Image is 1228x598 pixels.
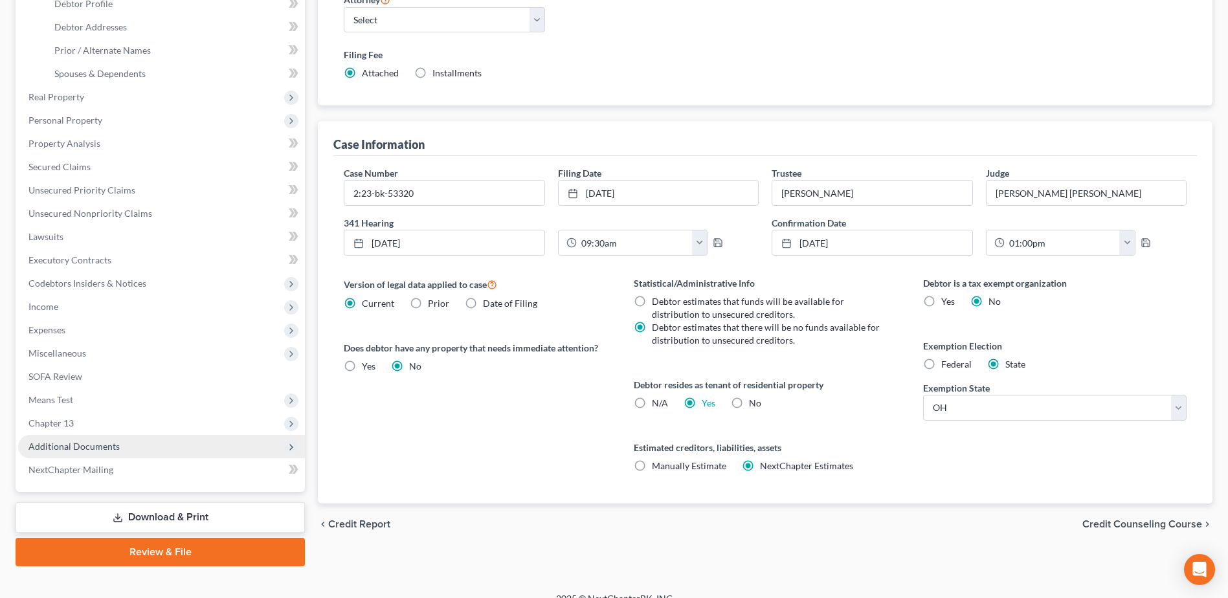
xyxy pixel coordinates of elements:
[28,301,58,312] span: Income
[987,181,1186,205] input: --
[1184,554,1215,585] div: Open Intercom Messenger
[16,538,305,566] a: Review & File
[18,249,305,272] a: Executory Contracts
[18,225,305,249] a: Lawsuits
[634,378,897,392] label: Debtor resides as tenant of residential property
[362,360,375,371] span: Yes
[344,166,398,180] label: Case Number
[702,397,715,408] a: Yes
[28,348,86,359] span: Miscellaneous
[1202,519,1212,529] i: chevron_right
[28,231,63,242] span: Lawsuits
[923,276,1187,290] label: Debtor is a tax exempt organization
[652,296,844,320] span: Debtor estimates that funds will be available for distribution to unsecured creditors.
[318,519,390,529] button: chevron_left Credit Report
[28,208,152,219] span: Unsecured Nonpriority Claims
[44,62,305,85] a: Spouses & Dependents
[18,365,305,388] a: SOFA Review
[988,296,1001,307] span: No
[28,138,100,149] span: Property Analysis
[28,278,146,289] span: Codebtors Insiders & Notices
[1005,359,1025,370] span: State
[558,166,601,180] label: Filing Date
[1082,519,1202,529] span: Credit Counseling Course
[54,68,146,79] span: Spouses & Dependents
[28,417,74,428] span: Chapter 13
[986,166,1009,180] label: Judge
[18,179,305,202] a: Unsecured Priority Claims
[577,230,693,255] input: -- : --
[634,276,897,290] label: Statistical/Administrative Info
[923,381,990,395] label: Exemption State
[772,181,972,205] input: --
[634,441,897,454] label: Estimated creditors, liabilities, assets
[362,298,394,309] span: Current
[409,360,421,371] span: No
[344,276,607,292] label: Version of legal data applied to case
[28,394,73,405] span: Means Test
[344,230,544,255] a: [DATE]
[749,397,761,408] span: No
[54,21,127,32] span: Debtor Addresses
[328,519,390,529] span: Credit Report
[28,464,113,475] span: NextChapter Mailing
[923,339,1187,353] label: Exemption Election
[652,460,726,471] span: Manually Estimate
[772,230,972,255] a: [DATE]
[28,324,65,335] span: Expenses
[337,216,765,230] label: 341 Hearing
[652,397,668,408] span: N/A
[483,298,537,309] span: Date of Filing
[344,181,544,205] input: Enter case number...
[28,254,111,265] span: Executory Contracts
[18,132,305,155] a: Property Analysis
[765,216,1193,230] label: Confirmation Date
[652,322,880,346] span: Debtor estimates that there will be no funds available for distribution to unsecured creditors.
[318,519,328,529] i: chevron_left
[28,161,91,172] span: Secured Claims
[54,45,151,56] span: Prior / Alternate Names
[344,48,1187,61] label: Filing Fee
[941,296,955,307] span: Yes
[344,341,607,355] label: Does debtor have any property that needs immediate attention?
[432,67,482,78] span: Installments
[559,181,758,205] a: [DATE]
[1082,519,1212,529] button: Credit Counseling Course chevron_right
[760,460,853,471] span: NextChapter Estimates
[44,39,305,62] a: Prior / Alternate Names
[18,202,305,225] a: Unsecured Nonpriority Claims
[28,184,135,195] span: Unsecured Priority Claims
[428,298,449,309] span: Prior
[44,16,305,39] a: Debtor Addresses
[1005,230,1121,255] input: -- : --
[28,91,84,102] span: Real Property
[16,502,305,533] a: Download & Print
[333,137,425,152] div: Case Information
[772,166,801,180] label: Trustee
[28,441,120,452] span: Additional Documents
[18,458,305,482] a: NextChapter Mailing
[18,155,305,179] a: Secured Claims
[28,371,82,382] span: SOFA Review
[362,67,399,78] span: Attached
[28,115,102,126] span: Personal Property
[941,359,972,370] span: Federal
